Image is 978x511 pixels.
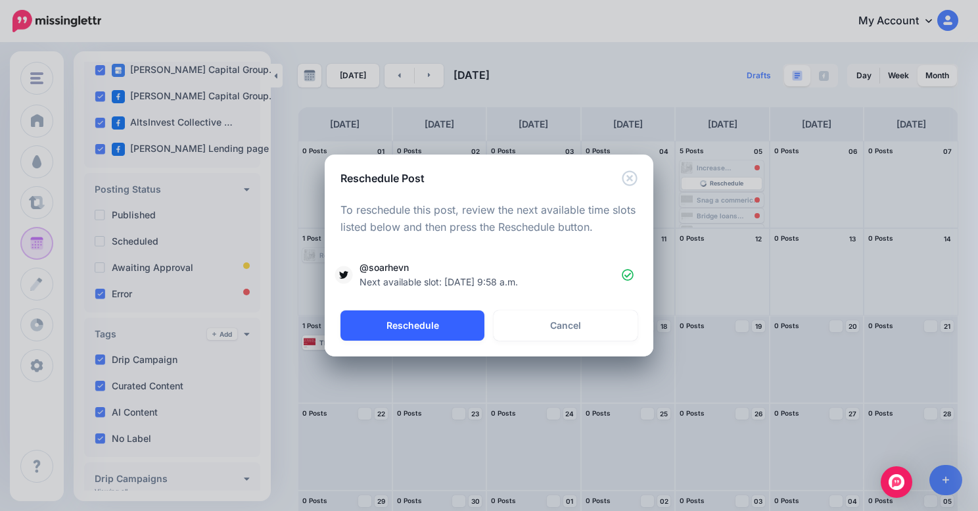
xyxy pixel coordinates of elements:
button: Close [622,170,638,187]
a: @soarhevn Next available slot: [DATE] 9:58 a.m. [338,260,640,289]
span: Next available slot: [DATE] 9:58 a.m. [360,276,518,287]
a: Cancel [494,310,638,341]
div: Open Intercom Messenger [881,466,912,498]
span: @soarhevn [360,260,622,289]
button: Reschedule [340,310,484,341]
h5: Reschedule Post [340,170,425,186]
p: To reschedule this post, review the next available time slots listed below and then press the Res... [340,202,638,236]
